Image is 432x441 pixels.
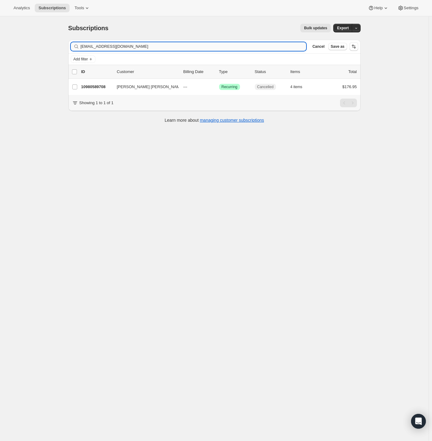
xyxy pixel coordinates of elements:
[342,84,357,89] span: $176.95
[310,43,327,50] button: Cancel
[81,69,357,75] div: IDCustomerBilling DateTypeStatusItemsTotal
[81,69,112,75] p: ID
[74,57,88,62] span: Add filter
[300,24,331,32] button: Bulk updates
[331,44,345,49] span: Save as
[81,42,306,51] input: Filter subscribers
[350,42,358,51] button: Sort the results
[71,4,94,12] button: Tools
[337,26,349,31] span: Export
[312,44,324,49] span: Cancel
[113,82,175,92] button: [PERSON_NAME] [PERSON_NAME]
[74,6,84,10] span: Tools
[394,4,422,12] button: Settings
[340,99,357,107] nav: Pagination
[165,117,264,123] p: Learn more about
[404,6,418,10] span: Settings
[290,69,321,75] div: Items
[374,6,382,10] span: Help
[68,25,109,31] span: Subscriptions
[290,84,302,89] span: 4 items
[10,4,34,12] button: Analytics
[71,55,95,63] button: Add filter
[364,4,392,12] button: Help
[79,100,114,106] p: Showing 1 to 1 of 1
[411,414,426,429] div: Open Intercom Messenger
[183,84,187,89] span: ---
[328,43,347,50] button: Save as
[81,83,357,91] div: 10980589708[PERSON_NAME] [PERSON_NAME]---SuccessRecurringCancelled4 items$176.95
[333,24,352,32] button: Export
[290,83,309,91] button: 4 items
[81,84,112,90] p: 10980589708
[348,69,357,75] p: Total
[219,69,250,75] div: Type
[117,84,184,90] span: [PERSON_NAME] [PERSON_NAME]
[38,6,66,10] span: Subscriptions
[200,118,264,123] a: managing customer subscriptions
[35,4,70,12] button: Subscriptions
[257,84,274,89] span: Cancelled
[183,69,214,75] p: Billing Date
[14,6,30,10] span: Analytics
[255,69,286,75] p: Status
[117,69,178,75] p: Customer
[304,26,327,31] span: Bulk updates
[222,84,238,89] span: Recurring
